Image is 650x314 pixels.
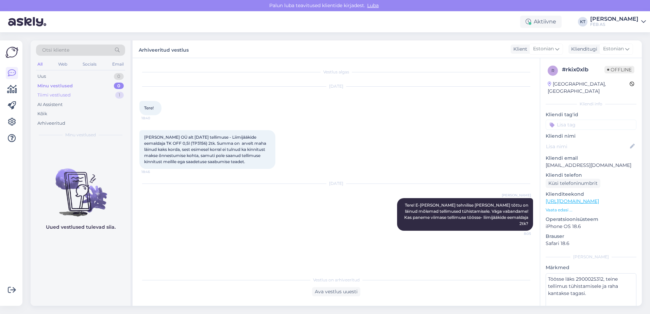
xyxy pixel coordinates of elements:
[144,135,267,164] span: [PERSON_NAME] OÜ alt [DATE] tellimuse - Liimijääkide eemaldaja TK OFF 0,5l (TP3156) 2tk. Summa on...
[520,16,562,28] div: Aktiivne
[546,240,636,247] p: Safari 18.6
[31,156,131,217] img: No chats
[37,101,63,108] div: AI Assistent
[548,81,630,95] div: [GEOGRAPHIC_DATA], [GEOGRAPHIC_DATA]
[604,66,634,73] span: Offline
[546,133,636,140] p: Kliendi nimi
[139,45,189,54] label: Arhiveeritud vestlus
[36,60,44,69] div: All
[37,120,65,127] div: Arhiveeritud
[404,203,529,226] span: Tere! E-[PERSON_NAME] tehnilise [PERSON_NAME] tõttu on läinud mõlemad tellimused tühistamisele. V...
[590,16,638,22] div: [PERSON_NAME]
[546,179,600,188] div: Küsi telefoninumbrit
[546,162,636,169] p: [EMAIL_ADDRESS][DOMAIN_NAME]
[114,73,124,80] div: 0
[37,73,46,80] div: Uus
[141,169,167,174] span: 18:46
[42,47,69,54] span: Otsi kliente
[511,46,527,53] div: Klient
[139,83,533,89] div: [DATE]
[312,287,360,296] div: Ava vestlus uuesti
[115,92,124,99] div: 1
[546,233,636,240] p: Brauser
[37,83,73,89] div: Minu vestlused
[114,83,124,89] div: 0
[5,46,18,59] img: Askly Logo
[81,60,98,69] div: Socials
[546,120,636,130] input: Lisa tag
[506,231,531,236] span: 8:05
[546,198,599,204] a: [URL][DOMAIN_NAME]
[603,45,624,53] span: Estonian
[502,193,531,198] span: [PERSON_NAME]
[546,264,636,271] p: Märkmed
[139,180,533,187] div: [DATE]
[546,191,636,198] p: Klienditeekond
[144,105,154,110] span: Tere!
[546,216,636,223] p: Operatsioonisüsteem
[313,277,360,283] span: Vestlus on arhiveeritud
[546,223,636,230] p: iPhone OS 18.6
[546,111,636,118] p: Kliendi tag'id
[365,2,381,8] span: Luba
[590,16,646,27] a: [PERSON_NAME]FEB AS
[141,116,167,121] span: 18:40
[46,224,116,231] p: Uued vestlused tulevad siia.
[57,60,69,69] div: Web
[578,17,587,27] div: KT
[546,143,629,150] input: Lisa nimi
[546,155,636,162] p: Kliendi email
[533,45,554,53] span: Estonian
[551,68,554,73] span: r
[546,207,636,213] p: Vaata edasi ...
[37,110,47,117] div: Kõik
[546,101,636,107] div: Kliendi info
[139,69,533,75] div: Vestlus algas
[65,132,96,138] span: Minu vestlused
[546,172,636,179] p: Kliendi telefon
[568,46,597,53] div: Klienditugi
[590,22,638,27] div: FEB AS
[546,254,636,260] div: [PERSON_NAME]
[562,66,604,74] div: # rkix0xlb
[111,60,125,69] div: Email
[37,92,71,99] div: Tiimi vestlused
